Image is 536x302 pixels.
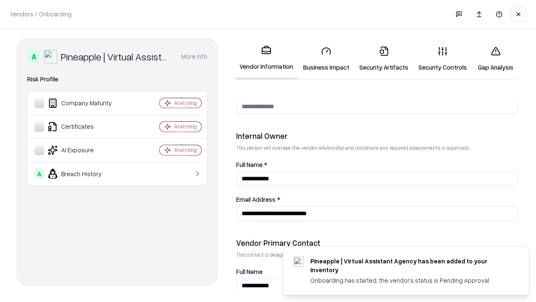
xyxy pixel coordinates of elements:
img: Pineapple | Virtual Assistant Agency [44,50,57,63]
div: Analyzing [174,146,197,154]
div: Internal Owner [236,131,518,141]
div: Breach History [34,169,134,179]
div: Risk Profile [27,74,207,84]
div: Analyzing [174,123,197,130]
div: AI Exposure [34,145,134,155]
a: Security Controls [413,39,472,78]
label: Email Address * [236,196,518,203]
a: Business Impact [298,39,354,78]
button: More info [181,49,207,64]
label: Full Name [236,268,518,275]
p: This contact is designated to receive the assessment request from Shift [236,251,518,258]
div: Pineapple | Virtual Assistant Agency [61,50,171,63]
p: Vendors / Onboarding [10,10,72,18]
a: Gap Analysis [472,39,519,78]
a: Vendor Information [234,39,298,79]
div: Pineapple | Virtual Assistant Agency has been added to your inventory [310,257,509,274]
div: Company Maturity [34,98,134,108]
div: A [27,50,41,63]
div: Vendor Primary Contact [236,238,518,248]
p: This person will oversee the vendor relationship and coordinate any required assessments or appro... [236,144,518,151]
div: A [34,169,44,179]
div: Certificates [34,122,134,132]
label: Full Name * [236,161,518,168]
img: trypineapple.com [294,257,304,267]
div: Onboarding has started, the vendor's status is Pending Approval. [310,276,509,285]
a: Security Artifacts [354,39,413,78]
div: Analyzing [174,99,197,107]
